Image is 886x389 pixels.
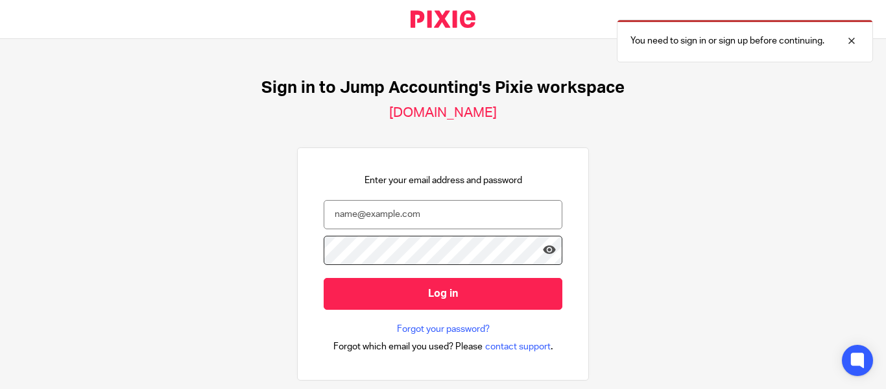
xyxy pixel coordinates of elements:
h1: Sign in to Jump Accounting's Pixie workspace [261,78,625,98]
h2: [DOMAIN_NAME] [389,105,497,121]
input: name@example.com [324,200,562,229]
input: Log in [324,278,562,310]
span: Forgot which email you used? Please [333,340,483,353]
div: . [333,339,553,354]
p: Enter your email address and password [365,174,522,187]
p: You need to sign in or sign up before continuing. [630,34,824,47]
a: Forgot your password? [397,323,490,336]
span: contact support [485,340,551,353]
